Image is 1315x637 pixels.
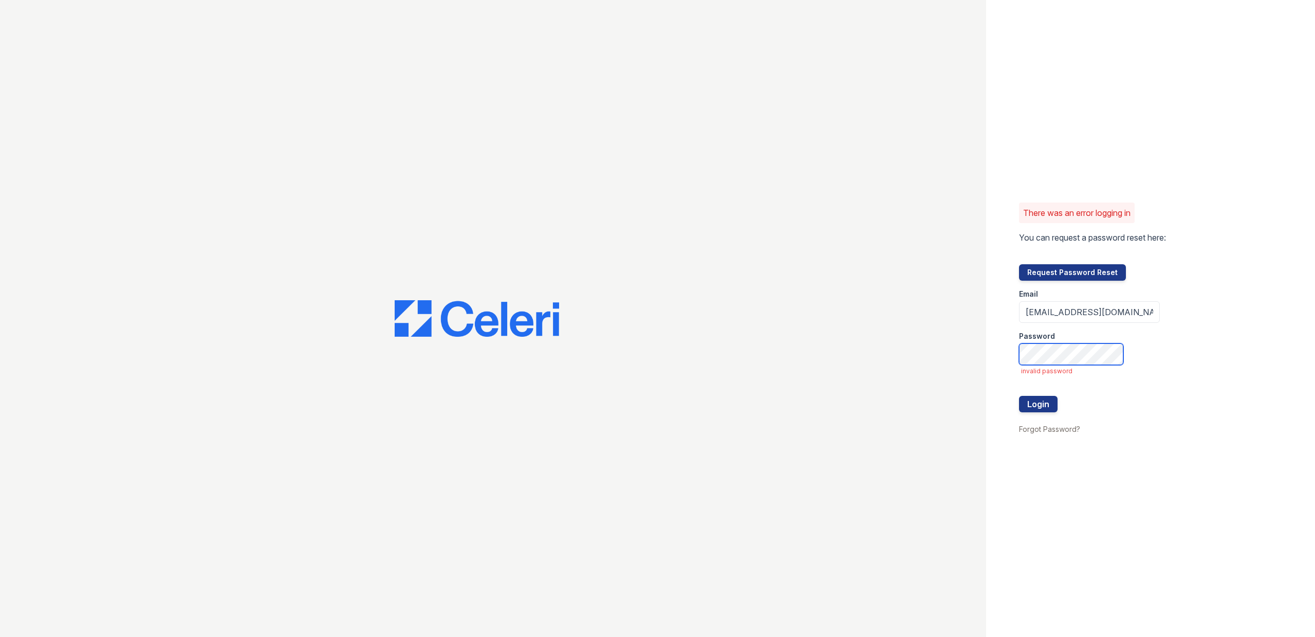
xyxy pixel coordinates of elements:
[1019,289,1038,299] label: Email
[1019,331,1055,341] label: Password
[1019,396,1058,412] button: Login
[395,300,559,337] img: CE_Logo_Blue-a8612792a0a2168367f1c8372b55b34899dd931a85d93a1a3d3e32e68fde9ad4.png
[1019,264,1126,281] button: Request Password Reset
[1021,367,1160,375] span: invalid password
[1019,425,1080,433] a: Forgot Password?
[1023,207,1131,219] p: There was an error logging in
[1019,231,1166,244] p: You can request a password reset here:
